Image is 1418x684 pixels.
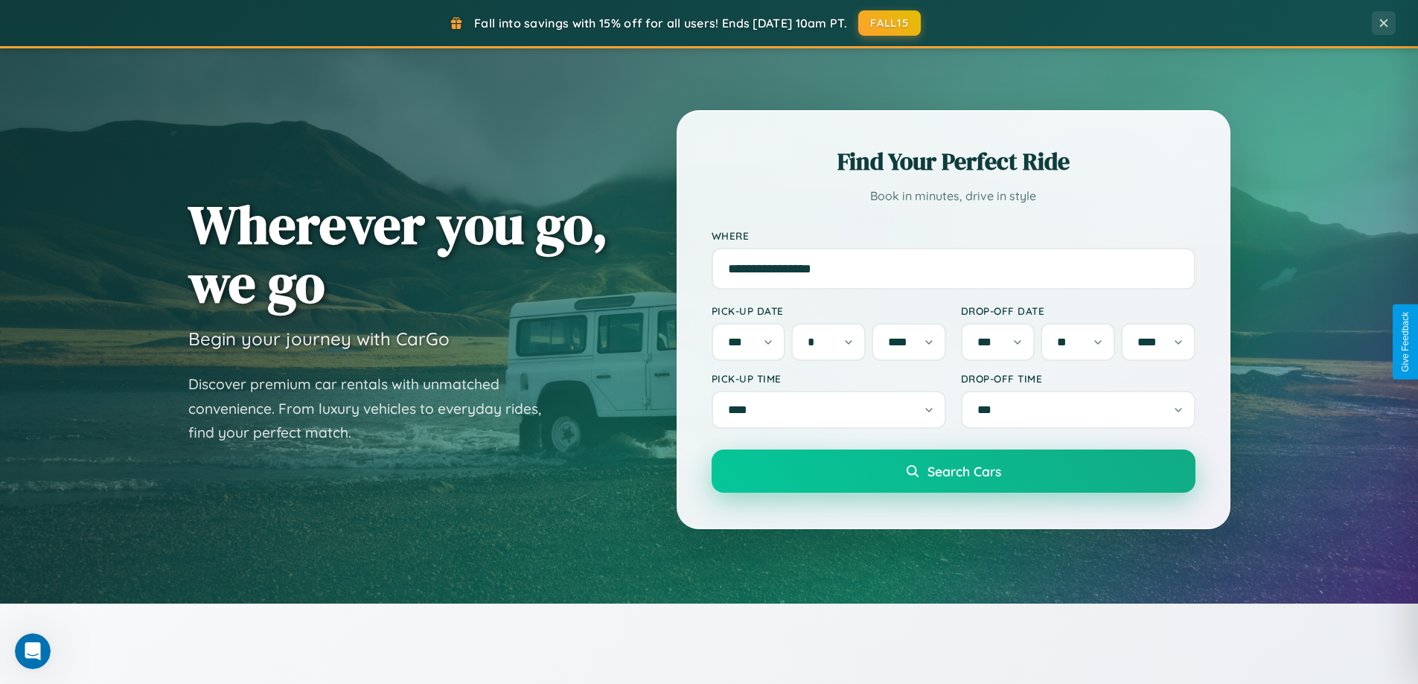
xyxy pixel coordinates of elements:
button: Search Cars [712,450,1195,493]
label: Pick-up Time [712,372,946,385]
span: Search Cars [927,463,1001,479]
button: FALL15 [858,10,921,36]
label: Pick-up Date [712,304,946,317]
p: Book in minutes, drive in style [712,185,1195,207]
h3: Begin your journey with CarGo [188,327,450,350]
span: Fall into savings with 15% off for all users! Ends [DATE] 10am PT. [474,16,847,31]
iframe: Intercom live chat [15,633,51,669]
h2: Find Your Perfect Ride [712,145,1195,178]
label: Where [712,229,1195,242]
label: Drop-off Date [961,304,1195,317]
div: Give Feedback [1400,312,1411,372]
p: Discover premium car rentals with unmatched convenience. From luxury vehicles to everyday rides, ... [188,372,561,445]
label: Drop-off Time [961,372,1195,385]
h1: Wherever you go, we go [188,195,608,313]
